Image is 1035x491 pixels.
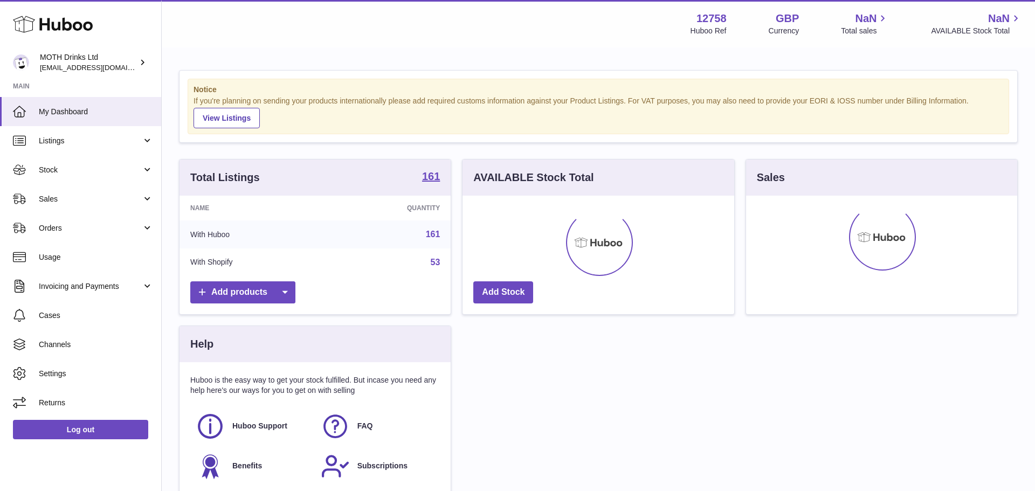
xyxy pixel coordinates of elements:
[180,248,326,276] td: With Shopify
[473,281,533,303] a: Add Stock
[196,452,310,481] a: Benefits
[39,281,142,292] span: Invoicing and Payments
[769,26,799,36] div: Currency
[194,96,1003,128] div: If you're planning on sending your products internationally please add required customs informati...
[357,421,373,431] span: FAQ
[232,421,287,431] span: Huboo Support
[39,340,153,350] span: Channels
[988,11,1010,26] span: NaN
[180,220,326,248] td: With Huboo
[40,52,137,73] div: MOTH Drinks Ltd
[426,230,440,239] a: 161
[232,461,262,471] span: Benefits
[39,310,153,321] span: Cases
[39,369,153,379] span: Settings
[13,54,29,71] img: orders@mothdrinks.com
[39,252,153,262] span: Usage
[473,170,594,185] h3: AVAILABLE Stock Total
[422,171,440,182] strong: 161
[776,11,799,26] strong: GBP
[39,107,153,117] span: My Dashboard
[431,258,440,267] a: 53
[39,223,142,233] span: Orders
[841,11,889,36] a: NaN Total sales
[39,398,153,408] span: Returns
[190,337,213,351] h3: Help
[841,26,889,36] span: Total sales
[931,11,1022,36] a: NaN AVAILABLE Stock Total
[180,196,326,220] th: Name
[321,412,435,441] a: FAQ
[39,165,142,175] span: Stock
[40,63,158,72] span: [EMAIL_ADDRESS][DOMAIN_NAME]
[691,26,727,36] div: Huboo Ref
[190,170,260,185] h3: Total Listings
[696,11,727,26] strong: 12758
[855,11,877,26] span: NaN
[321,452,435,481] a: Subscriptions
[757,170,785,185] h3: Sales
[196,412,310,441] a: Huboo Support
[326,196,451,220] th: Quantity
[39,136,142,146] span: Listings
[422,171,440,184] a: 161
[194,85,1003,95] strong: Notice
[357,461,408,471] span: Subscriptions
[13,420,148,439] a: Log out
[931,26,1022,36] span: AVAILABLE Stock Total
[39,194,142,204] span: Sales
[190,281,295,303] a: Add products
[190,375,440,396] p: Huboo is the easy way to get your stock fulfilled. But incase you need any help here's our ways f...
[194,108,260,128] a: View Listings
